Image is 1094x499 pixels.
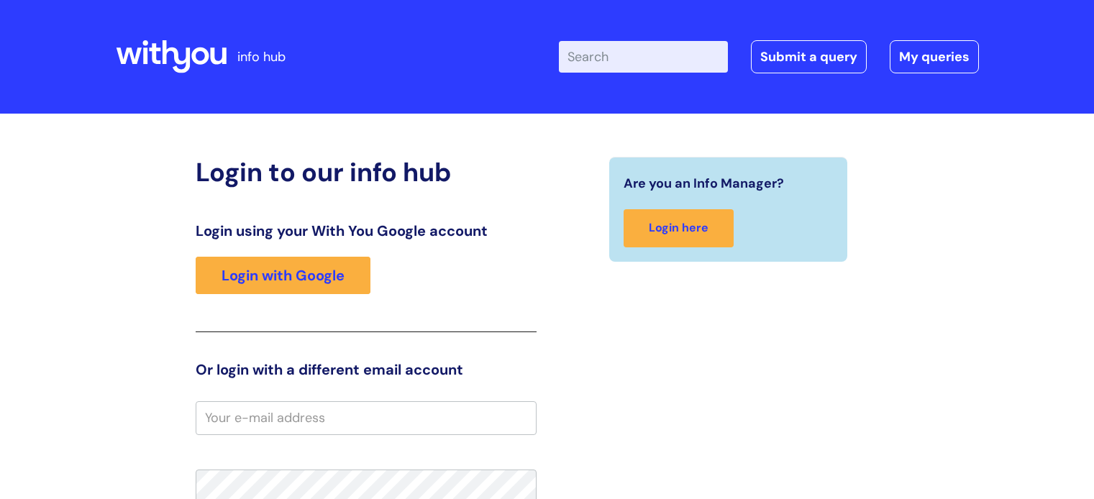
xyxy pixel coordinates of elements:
[196,401,537,434] input: Your e-mail address
[196,222,537,239] h3: Login using your With You Google account
[890,40,979,73] a: My queries
[559,41,728,73] input: Search
[751,40,867,73] a: Submit a query
[624,172,784,195] span: Are you an Info Manager?
[196,361,537,378] h3: Or login with a different email account
[196,157,537,188] h2: Login to our info hub
[624,209,734,247] a: Login here
[196,257,370,294] a: Login with Google
[237,45,286,68] p: info hub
